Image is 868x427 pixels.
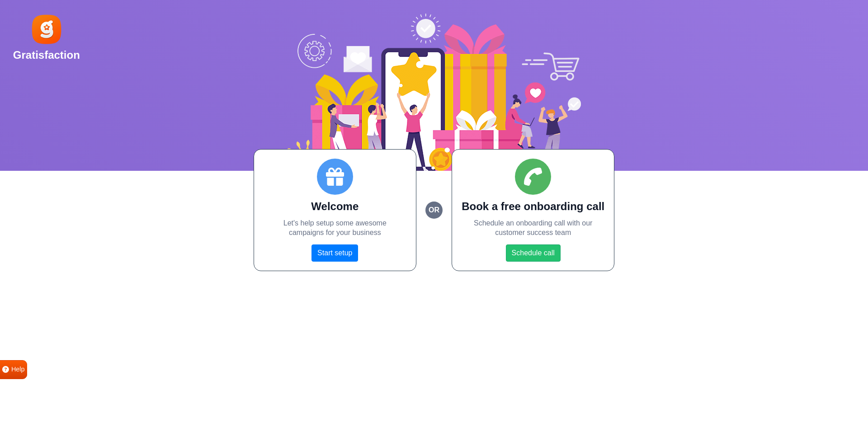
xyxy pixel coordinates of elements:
small: or [425,202,443,219]
img: Social Boost [287,14,581,171]
h2: Gratisfaction [13,49,80,62]
img: Gratisfaction [30,13,63,46]
a: Start setup [311,244,358,262]
a: Schedule call [506,244,561,262]
p: Let's help setup some awesome campaigns for your business [263,219,407,238]
span: Help [11,365,25,375]
h2: Welcome [263,200,407,213]
p: Schedule an onboarding call with our customer success team [461,219,605,238]
h2: Book a free onboarding call [461,200,605,213]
